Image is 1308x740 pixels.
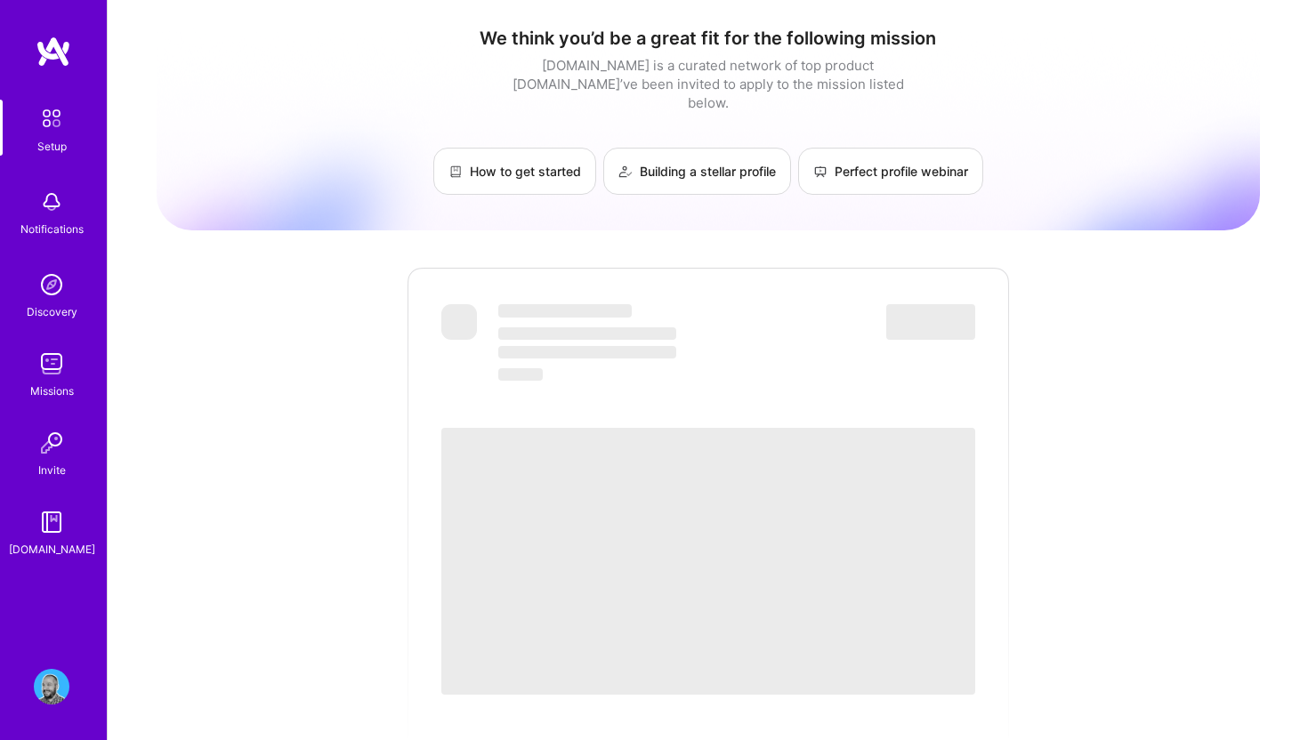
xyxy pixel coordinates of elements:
[27,302,77,321] div: Discovery
[798,148,983,195] a: Perfect profile webinar
[498,346,676,358] span: ‌
[34,346,69,382] img: teamwork
[34,504,69,540] img: guide book
[441,304,477,340] span: ‌
[618,165,633,179] img: Building a stellar profile
[36,36,71,68] img: logo
[34,267,69,302] img: discovery
[498,368,543,381] span: ‌
[20,220,84,238] div: Notifications
[33,100,70,137] img: setup
[29,669,74,704] a: User Avatar
[34,669,69,704] img: User Avatar
[508,56,908,112] div: [DOMAIN_NAME] is a curated network of top product [DOMAIN_NAME]’ve been invited to apply to the m...
[37,137,67,156] div: Setup
[38,461,66,479] div: Invite
[448,165,463,179] img: How to get started
[813,165,828,179] img: Perfect profile webinar
[603,148,791,195] a: Building a stellar profile
[433,148,596,195] a: How to get started
[9,540,95,559] div: [DOMAIN_NAME]
[886,304,975,340] span: ‌
[34,425,69,461] img: Invite
[30,382,74,400] div: Missions
[157,28,1260,49] h1: We think you’d be a great fit for the following mission
[498,304,632,318] span: ‌
[498,327,676,340] span: ‌
[34,184,69,220] img: bell
[441,428,975,695] span: ‌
